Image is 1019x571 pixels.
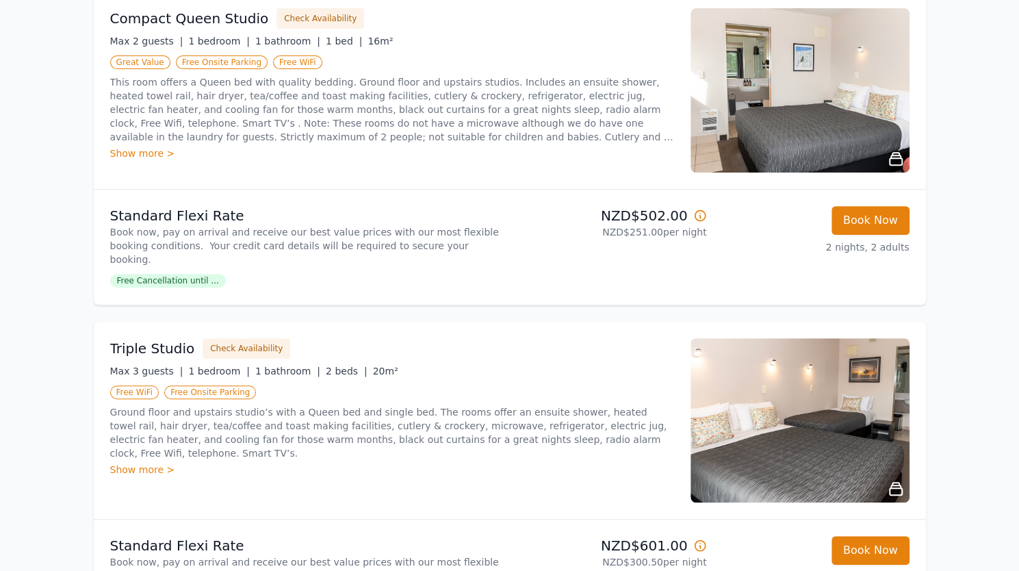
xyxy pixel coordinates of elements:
[718,240,910,254] p: 2 nights, 2 adults
[515,225,707,239] p: NZD$251.00 per night
[110,36,183,47] span: Max 2 guests |
[110,147,674,160] div: Show more >
[831,206,910,235] button: Book Now
[110,385,159,399] span: Free WiFi
[110,75,674,144] p: This room offers a Queen bed with quality bedding. Ground floor and upstairs studios. Includes an...
[276,8,364,29] button: Check Availability
[176,55,268,69] span: Free Onsite Parking
[515,536,707,555] p: NZD$601.00
[188,36,250,47] span: 1 bedroom |
[367,36,393,47] span: 16m²
[110,274,226,288] span: Free Cancellation until ...
[515,206,707,225] p: NZD$502.00
[110,405,674,460] p: Ground floor and upstairs studio’s with a Queen bed and single bed. The rooms offer an ensuite sh...
[255,366,320,377] span: 1 bathroom |
[273,55,322,69] span: Free WiFi
[326,366,367,377] span: 2 beds |
[110,225,504,266] p: Book now, pay on arrival and receive our best value prices with our most flexible booking conditi...
[110,536,504,555] p: Standard Flexi Rate
[110,9,269,28] h3: Compact Queen Studio
[110,366,183,377] span: Max 3 guests |
[110,339,195,358] h3: Triple Studio
[110,55,170,69] span: Great Value
[110,463,674,477] div: Show more >
[326,36,362,47] span: 1 bed |
[203,338,290,359] button: Check Availability
[164,385,256,399] span: Free Onsite Parking
[255,36,320,47] span: 1 bathroom |
[373,366,398,377] span: 20m²
[831,536,910,565] button: Book Now
[515,555,707,569] p: NZD$300.50 per night
[110,206,504,225] p: Standard Flexi Rate
[188,366,250,377] span: 1 bedroom |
